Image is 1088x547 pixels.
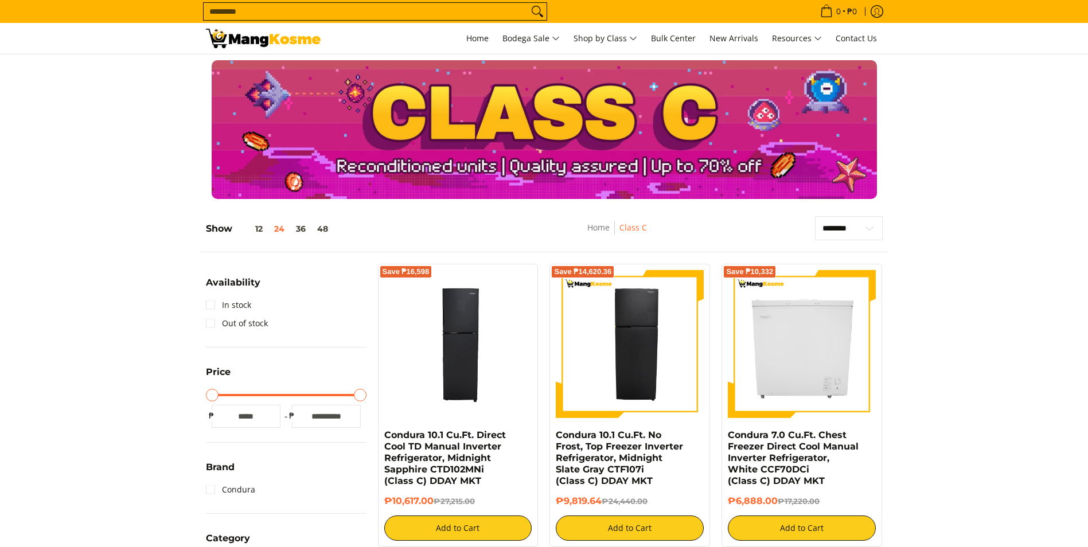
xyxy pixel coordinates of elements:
a: Condura 10.1 Cu.Ft. Direct Cool TD Manual Inverter Refrigerator, Midnight Sapphire CTD102MNi (Cla... [384,429,506,486]
del: ₱17,220.00 [778,497,820,506]
span: Save ₱16,598 [383,268,430,275]
a: Condura [206,480,255,499]
a: New Arrivals [704,23,764,54]
a: Class C [619,222,647,233]
h5: Show [206,223,334,235]
button: 24 [268,224,290,233]
button: 48 [311,224,334,233]
a: Resources [766,23,828,54]
button: 36 [290,224,311,233]
a: Bulk Center [645,23,701,54]
summary: Open [206,463,235,480]
span: 0 [834,7,843,15]
span: Resources [772,32,822,46]
del: ₱27,215.00 [434,497,475,506]
span: Price [206,368,231,377]
button: Search [528,3,547,20]
a: Out of stock [206,314,268,333]
a: Condura 7.0 Cu.Ft. Chest Freezer Direct Cool Manual Inverter Refrigerator, White CCF70DCi (Class ... [728,429,859,486]
a: Bodega Sale [497,23,566,54]
a: Home [461,23,494,54]
nav: Main Menu [332,23,883,54]
img: Condura 7.0 Cu.Ft. Chest Freezer Direct Cool Manual Inverter Refrigerator, White CCF70DCi (Class ... [728,270,876,418]
span: ₱ [206,410,217,421]
span: Availability [206,278,260,287]
h6: ₱6,888.00 [728,495,876,507]
span: Home [466,33,489,44]
a: Shop by Class [568,23,643,54]
span: ₱ [286,410,298,421]
a: Home [587,222,610,233]
button: Add to Cart [384,515,532,541]
span: New Arrivals [709,33,758,44]
span: Save ₱10,332 [726,268,773,275]
img: Condura 10.1 Cu.Ft. No Frost, Top Freezer Inverter Refrigerator, Midnight Slate Gray CTF107i (Cla... [556,270,704,418]
summary: Open [206,368,231,385]
span: Save ₱14,620.36 [554,268,611,275]
span: Contact Us [836,33,877,44]
a: In stock [206,296,251,314]
span: • [817,5,860,18]
h6: ₱10,617.00 [384,495,532,507]
summary: Open [206,278,260,296]
button: Add to Cart [728,515,876,541]
span: Category [206,534,250,543]
img: Class C Home &amp; Business Appliances: Up to 70% Off l Mang Kosme [206,29,321,48]
nav: Breadcrumbs [517,221,717,247]
a: Condura 10.1 Cu.Ft. No Frost, Top Freezer Inverter Refrigerator, Midnight Slate Gray CTF107i (Cla... [556,429,683,486]
del: ₱24,440.00 [602,497,648,506]
a: Contact Us [830,23,883,54]
button: Add to Cart [556,515,704,541]
span: Shop by Class [574,32,637,46]
img: Condura 10.1 Cu.Ft. Direct Cool TD Manual Inverter Refrigerator, Midnight Sapphire CTD102MNi (Cla... [384,270,532,418]
span: Bulk Center [651,33,696,44]
span: Bodega Sale [502,32,560,46]
span: Brand [206,463,235,472]
h6: ₱9,819.64 [556,495,704,507]
span: ₱0 [845,7,859,15]
button: 12 [232,224,268,233]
